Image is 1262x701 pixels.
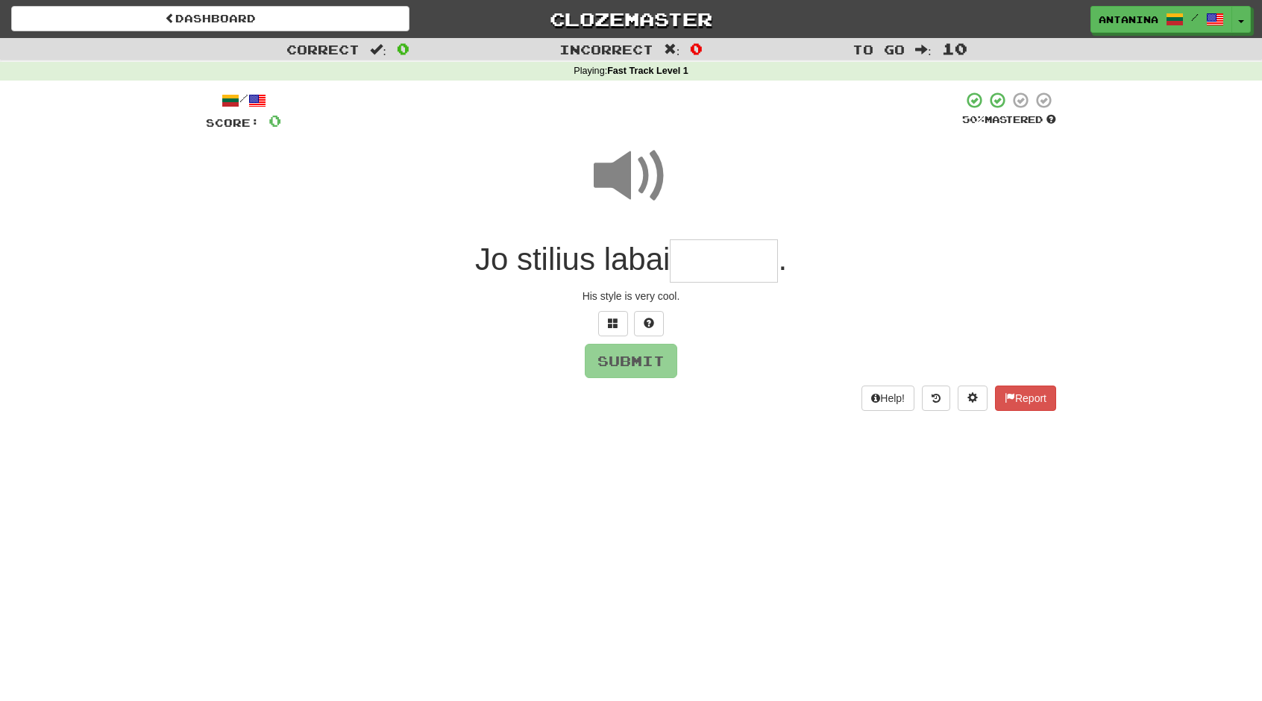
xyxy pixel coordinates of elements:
[861,386,914,411] button: Help!
[206,116,260,129] span: Score:
[598,311,628,336] button: Switch sentence to multiple choice alt+p
[853,42,905,57] span: To go
[778,242,787,277] span: .
[664,43,680,56] span: :
[942,40,967,57] span: 10
[634,311,664,336] button: Single letter hint - you only get 1 per sentence and score half the points! alt+h
[607,66,688,76] strong: Fast Track Level 1
[11,6,409,31] a: Dashboard
[995,386,1056,411] button: Report
[432,6,830,32] a: Clozemaster
[962,113,1056,127] div: Mastered
[690,40,703,57] span: 0
[559,42,653,57] span: Incorrect
[915,43,932,56] span: :
[370,43,386,56] span: :
[962,113,985,125] span: 50 %
[475,242,670,277] span: Jo stilius labai
[1191,12,1199,22] span: /
[1099,13,1158,26] span: Antanina
[269,111,281,130] span: 0
[206,289,1056,304] div: His style is very cool.
[922,386,950,411] button: Round history (alt+y)
[1090,6,1232,33] a: Antanina /
[585,344,677,378] button: Submit
[206,91,281,110] div: /
[397,40,409,57] span: 0
[286,42,360,57] span: Correct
